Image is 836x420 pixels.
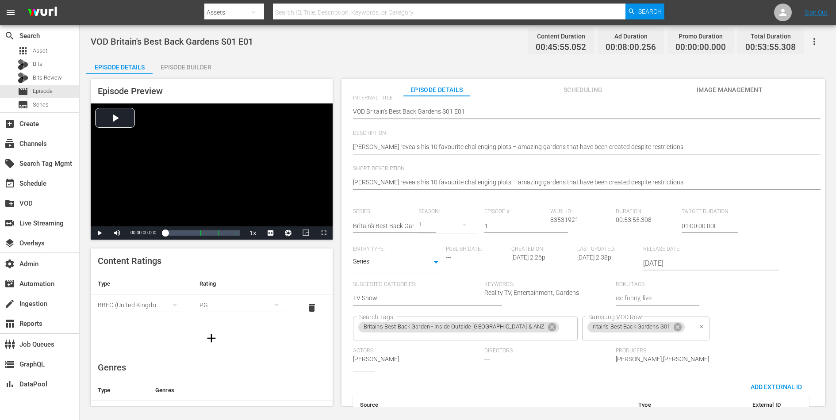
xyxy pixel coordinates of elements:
[353,294,480,304] textarea: TV Show
[638,4,662,19] span: Search
[307,302,317,313] span: delete
[353,355,399,363] span: [PERSON_NAME]
[550,84,616,95] span: Scheduling
[91,273,192,294] th: Type
[148,380,305,401] th: Genres
[616,355,709,363] span: [PERSON_NAME],[PERSON_NAME]
[536,30,586,42] div: Content Duration
[353,95,809,102] span: Internal Title
[98,362,126,373] span: Genres
[358,323,550,331] span: Britains Best Back Garden - Inside Outside [GEOGRAPHIC_DATA] & ANZ
[484,281,611,288] span: Keywords:
[4,379,15,389] span: DataPool
[403,84,470,95] span: Episode Details
[5,7,16,18] span: menu
[550,216,579,223] span: 83531921
[484,289,579,296] span: Reality TV, Entertainment, Gardens
[606,30,656,42] div: Ad Duration
[4,339,15,350] span: Job Queues
[550,208,612,215] span: Wurl ID:
[130,230,156,235] span: 00:00:00.000
[18,46,28,56] span: Asset
[616,347,743,355] span: Producers
[745,42,796,53] span: 00:53:55.308
[744,383,809,390] span: Add External Id
[353,256,441,270] div: Series
[301,297,322,318] button: delete
[153,57,219,78] div: Episode Builder
[484,208,546,215] span: Episode #:
[484,347,611,355] span: Directors
[18,86,28,97] span: Episode
[4,158,15,169] span: Search Tag Mgmt
[18,99,28,110] span: Series
[4,31,15,41] span: Search
[91,226,108,240] button: Play
[297,226,315,240] button: Picture-in-Picture
[4,279,15,289] span: Automation
[682,208,743,215] span: Target Duration:
[244,226,262,240] button: Playback Rate
[21,2,64,23] img: ans4CAIJ8jUAAAAAAAAAAAAAAAAAAAAAAAAgQb4GAAAAAAAAAAAAAAAAAAAAAAAAJMjXAAAAAAAAAAAAAAAAAAAAAAAAgAT5G...
[33,100,49,109] span: Series
[18,73,28,83] div: Bits Review
[98,256,161,266] span: Content Ratings
[280,226,297,240] button: Jump To Time
[4,118,15,129] span: Create
[91,380,148,401] th: Type
[353,178,809,188] textarea: [PERSON_NAME] reveals his 10 favourite challenging plots – amazing gardens that have been created...
[353,246,441,253] span: Entry Type:
[4,138,15,149] span: Channels
[353,130,809,137] span: Description
[91,103,333,240] div: Video Player
[418,208,480,215] span: Season:
[643,246,756,253] span: Release Date:
[484,355,490,363] span: ---
[98,86,163,96] span: Episode Preview
[86,57,153,74] button: Episode Details
[353,347,480,355] span: Actors
[153,57,219,74] button: Episode Builder
[315,226,333,240] button: Fullscreen
[446,254,451,261] span: ---
[625,4,664,19] button: Search
[91,273,333,322] table: simple table
[675,30,726,42] div: Promo Duration
[4,298,15,309] span: Ingestion
[616,208,677,215] span: Duration:
[4,359,15,370] span: GraphQL
[86,57,153,78] div: Episode Details
[577,254,611,261] span: [DATE] 2:38p
[98,293,185,317] div: BBFC (United Kingdom of [GEOGRAPHIC_DATA] and [GEOGRAPHIC_DATA])
[353,142,809,153] textarea: [PERSON_NAME] reveals his 10 favourite challenging plots – amazing gardens that have been created...
[658,394,788,416] th: External ID
[606,42,656,53] span: 00:08:00.256
[353,281,480,288] span: Suggested Categories:
[33,60,42,69] span: Bits
[446,246,507,253] span: Publish Date:
[4,218,15,229] span: Live Streaming
[199,293,287,317] div: PG
[4,318,15,329] span: Reports
[418,212,476,237] div: 1
[587,323,675,331] span: ritain's Best Back Gardens S01
[91,36,253,47] span: VOD Britain's Best Back Gardens S01 E01
[165,230,239,236] div: Progress Bar
[192,273,294,294] th: Rating
[576,394,658,416] th: Type
[696,84,763,95] span: Image Management
[33,87,53,95] span: Episode
[697,322,706,332] button: Clear
[353,165,809,172] span: Short Description
[358,322,560,332] div: Britains Best Back Garden - Inside Outside [GEOGRAPHIC_DATA] & ANZ
[616,281,677,288] span: Roku Tags:
[108,226,126,240] button: Mute
[577,246,639,253] span: Last Updated:
[353,394,576,416] th: Source
[353,208,414,215] span: Series:
[536,42,586,53] span: 00:45:55.052
[4,238,15,248] span: Overlays
[511,246,573,253] span: Created On:
[4,198,15,209] span: VOD
[745,30,796,42] div: Total Duration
